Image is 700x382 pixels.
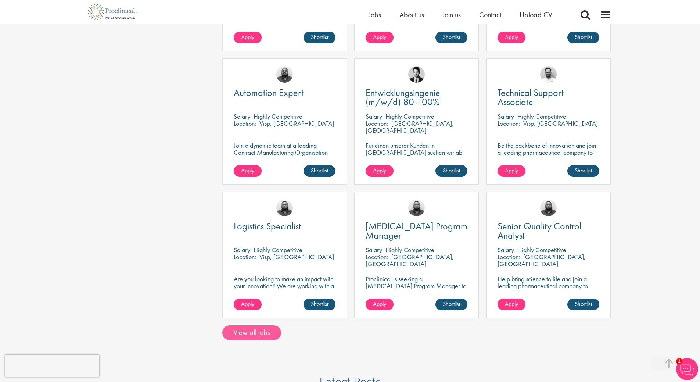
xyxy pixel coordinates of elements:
[241,33,254,41] span: Apply
[479,10,501,19] a: Contact
[5,355,99,377] iframe: reCAPTCHA
[540,200,557,216] img: Ashley Bennett
[234,165,262,177] a: Apply
[241,300,254,308] span: Apply
[498,142,599,170] p: Be the backbone of innovation and join a leading pharmaceutical company to help keep life-changin...
[241,167,254,174] span: Apply
[254,112,302,121] p: Highly Competitive
[234,112,250,121] span: Salary
[567,32,599,43] a: Shortlist
[498,112,514,121] span: Salary
[366,246,382,254] span: Salary
[366,275,467,317] p: Proclinical is seeking a [MEDICAL_DATA] Program Manager to join our client's team for an exciting...
[498,299,525,310] a: Apply
[366,165,394,177] a: Apply
[505,300,518,308] span: Apply
[676,358,698,380] img: Chatbot
[234,220,301,232] span: Logistics Specialist
[498,165,525,177] a: Apply
[276,200,293,216] img: Ashley Bennett
[435,299,467,310] a: Shortlist
[676,358,682,364] span: 1
[304,165,335,177] a: Shortlist
[366,142,467,177] p: Für einen unserer Kunden in [GEOGRAPHIC_DATA] suchen wir ab sofort einen Entwicklungsingenieur Ku...
[373,33,386,41] span: Apply
[276,66,293,83] img: Ashley Bennett
[259,253,334,261] p: Visp, [GEOGRAPHIC_DATA]
[366,253,388,261] span: Location:
[366,253,454,268] p: [GEOGRAPHIC_DATA], [GEOGRAPHIC_DATA]
[523,119,598,128] p: Visp, [GEOGRAPHIC_DATA]
[505,33,518,41] span: Apply
[498,246,514,254] span: Salary
[366,222,467,240] a: [MEDICAL_DATA] Program Manager
[442,10,461,19] a: Join us
[366,88,467,107] a: Entwicklungsingenie (m/w/d) 80-100%
[498,222,599,240] a: Senior Quality Control Analyst
[498,253,520,261] span: Location:
[498,253,586,268] p: [GEOGRAPHIC_DATA], [GEOGRAPHIC_DATA]
[366,299,394,310] a: Apply
[366,112,382,121] span: Salary
[234,222,335,231] a: Logistics Specialist
[304,299,335,310] a: Shortlist
[408,66,425,83] img: Thomas Wenig
[373,300,386,308] span: Apply
[234,253,256,261] span: Location:
[234,32,262,43] a: Apply
[254,246,302,254] p: Highly Competitive
[517,112,566,121] p: Highly Competitive
[505,167,518,174] span: Apply
[369,10,381,19] a: Jobs
[259,119,334,128] p: Visp, [GEOGRAPHIC_DATA]
[234,299,262,310] a: Apply
[366,119,388,128] span: Location:
[234,275,335,310] p: Are you looking to make an impact with your innovation? We are working with a well-established ph...
[567,165,599,177] a: Shortlist
[540,66,557,83] img: Emile De Beer
[234,88,335,97] a: Automation Expert
[399,10,424,19] a: About us
[366,220,467,242] span: [MEDICAL_DATA] Program Manager
[373,167,386,174] span: Apply
[498,32,525,43] a: Apply
[498,275,599,310] p: Help bring science to life and join a leading pharmaceutical company to play a key role in delive...
[366,119,454,135] p: [GEOGRAPHIC_DATA], [GEOGRAPHIC_DATA]
[435,165,467,177] a: Shortlist
[234,119,256,128] span: Location:
[567,299,599,310] a: Shortlist
[304,32,335,43] a: Shortlist
[234,246,250,254] span: Salary
[498,220,581,242] span: Senior Quality Control Analyst
[498,88,599,107] a: Technical Support Associate
[385,246,434,254] p: Highly Competitive
[234,142,335,177] p: Join a dynamic team at a leading Contract Manufacturing Organisation (CMO) and contribute to grou...
[498,86,564,108] span: Technical Support Associate
[520,10,552,19] a: Upload CV
[408,200,425,216] img: Ashley Bennett
[222,325,281,340] a: View all jobs
[517,246,566,254] p: Highly Competitive
[234,86,304,99] span: Automation Expert
[435,32,467,43] a: Shortlist
[385,112,434,121] p: Highly Competitive
[498,119,520,128] span: Location:
[366,32,394,43] a: Apply
[366,86,440,108] span: Entwicklungsingenie (m/w/d) 80-100%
